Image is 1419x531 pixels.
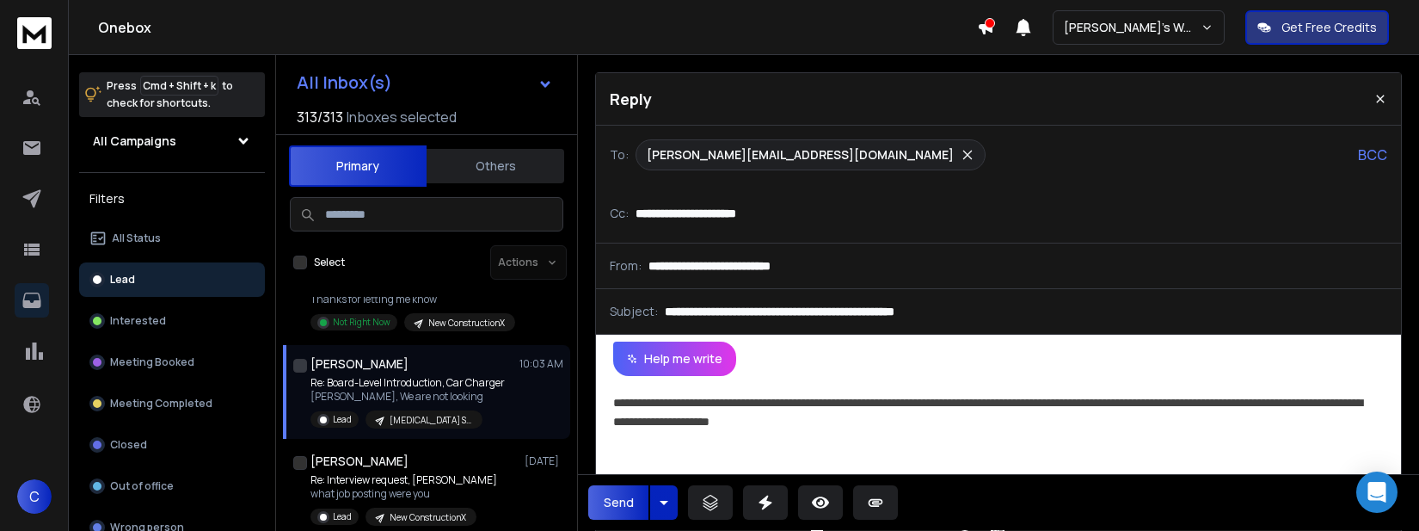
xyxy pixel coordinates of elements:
[390,414,472,427] p: [MEDICAL_DATA] Search
[310,487,497,501] p: what job posting were you
[1358,145,1387,165] p: BCC
[1356,472,1397,513] div: Open Intercom Messenger
[610,303,658,320] p: Subject:
[310,473,497,487] p: Re: Interview request, [PERSON_NAME]
[110,438,147,452] p: Closed
[297,107,343,127] span: 313 / 313
[310,355,408,373] h1: [PERSON_NAME]
[110,397,212,411] p: Meeting Completed
[310,453,408,470] h1: [PERSON_NAME]
[310,376,505,390] p: Re: Board-Level Introduction, Car Charger
[110,355,194,369] p: Meeting Booked
[1064,19,1201,36] p: [PERSON_NAME]'s Workspace
[347,107,457,127] h3: Inboxes selected
[297,74,392,91] h1: All Inbox(s)
[107,77,233,112] p: Press to check for shortcuts.
[610,146,629,164] p: To:
[333,510,352,523] p: Lead
[79,469,265,503] button: Out of office
[79,262,265,297] button: Lead
[98,17,977,38] h1: Onebox
[610,205,629,222] p: Cc:
[390,511,466,524] p: New ConstructionX
[110,479,174,493] p: Out of office
[79,304,265,338] button: Interested
[310,293,515,306] p: Thanks for letting me know
[79,221,265,256] button: All Status
[79,386,265,421] button: Meeting Completed
[314,256,345,269] label: Select
[333,413,352,426] p: Lead
[93,133,176,150] h1: All Campaigns
[588,485,648,520] button: Send
[110,314,166,328] p: Interested
[79,187,265,211] h3: Filters
[289,145,427,187] button: Primary
[310,390,505,404] p: [PERSON_NAME], We are not looking
[610,87,652,111] p: Reply
[1281,19,1377,36] p: Get Free Credits
[1245,10,1389,45] button: Get Free Credits
[333,316,390,329] p: Not Right Now
[613,342,736,376] button: Help me write
[519,357,563,371] p: 10:03 AM
[140,76,218,96] span: Cmd + Shift + k
[17,17,52,49] img: logo
[17,479,52,514] button: C
[112,232,161,245] p: All Status
[79,124,265,158] button: All Campaigns
[610,257,642,275] p: From:
[283,65,567,100] button: All Inbox(s)
[79,428,265,462] button: Closed
[647,146,954,164] p: [PERSON_NAME][EMAIL_ADDRESS][DOMAIN_NAME]
[79,345,265,380] button: Meeting Booked
[427,147,564,185] button: Others
[110,273,135,287] p: Lead
[428,317,505,330] p: New ConstructionX
[525,454,563,468] p: [DATE]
